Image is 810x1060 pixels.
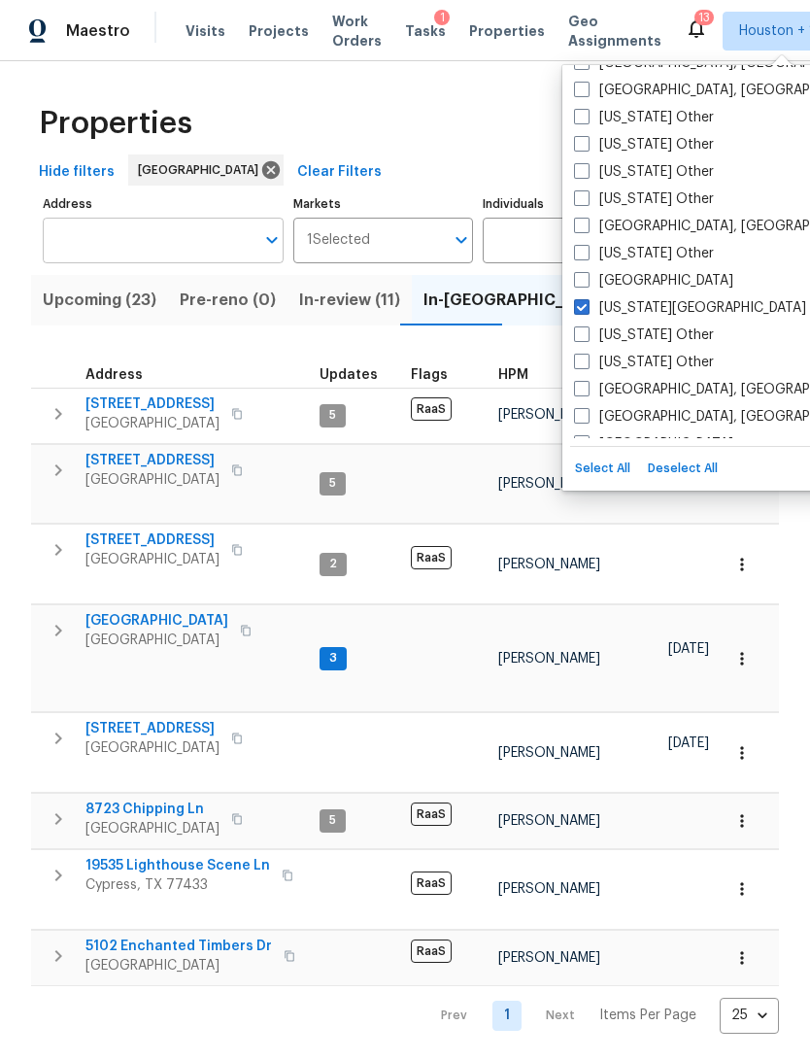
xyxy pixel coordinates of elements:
span: [STREET_ADDRESS] [85,394,219,414]
span: [STREET_ADDRESS] [85,719,219,738]
div: 25 [720,990,779,1041]
div: 1 [440,8,445,27]
span: Hide filters [39,160,115,185]
div: [GEOGRAPHIC_DATA] [128,154,284,186]
button: Open [258,226,286,254]
span: Pre-reno (0) [180,287,276,314]
span: [PERSON_NAME] [498,882,600,896]
span: [PERSON_NAME] [498,477,600,491]
span: [PERSON_NAME] [498,951,600,965]
button: Clear Filters [289,154,389,190]
span: In-review (11) [299,287,400,314]
label: Markets [293,198,474,210]
span: [PERSON_NAME] [498,408,600,422]
span: [GEOGRAPHIC_DATA] [85,414,219,433]
span: Tasks [405,24,446,38]
span: 3 [321,650,345,667]
label: [US_STATE] Other [574,353,714,372]
label: [US_STATE][GEOGRAPHIC_DATA] [574,298,806,318]
span: Clear Filters [297,160,382,185]
span: Geo Assignments [568,12,661,51]
span: [DATE] [668,642,709,656]
label: [US_STATE] Other [574,162,714,182]
span: Work Orders [332,12,382,51]
a: Goto page 1 [492,1001,522,1031]
span: Projects [249,21,309,41]
label: [US_STATE] Other [574,244,714,263]
label: Individuals [483,198,603,210]
span: [PERSON_NAME] [498,746,600,760]
span: [STREET_ADDRESS] [85,530,219,550]
span: RaaS [411,546,452,569]
label: [GEOGRAPHIC_DATA] [574,271,733,291]
span: RaaS [411,872,452,895]
label: [US_STATE] Other [574,135,714,154]
button: Hide filters [31,154,122,190]
span: 5 [321,407,344,424]
label: [US_STATE] Other [574,108,714,127]
span: [PERSON_NAME] [498,814,600,828]
span: [GEOGRAPHIC_DATA] [85,631,228,650]
span: [PERSON_NAME] [498,558,600,571]
span: 5102 Enchanted Timbers Dr [85,937,272,956]
span: 8723 Chipping Ln [85,800,219,819]
span: Flags [411,368,448,382]
span: [GEOGRAPHIC_DATA] [85,738,219,758]
span: [GEOGRAPHIC_DATA] [85,611,228,631]
span: Address [85,368,143,382]
span: Upcoming (23) [43,287,156,314]
button: Open [448,226,475,254]
span: RaaS [411,397,452,421]
p: Items Per Page [599,1006,696,1025]
label: Address [43,198,284,210]
label: [US_STATE] Other [574,189,714,209]
span: RaaS [411,940,452,963]
span: 5 [321,812,344,829]
span: Updates [320,368,378,382]
span: In-[GEOGRAPHIC_DATA] (8) [423,287,637,314]
nav: Pagination Navigation [422,998,779,1034]
span: [STREET_ADDRESS] [85,451,219,470]
span: 5 [321,475,344,492]
span: Properties [469,21,545,41]
span: [GEOGRAPHIC_DATA] [85,819,219,838]
span: [GEOGRAPHIC_DATA] [85,550,219,569]
span: [GEOGRAPHIC_DATA] [85,470,219,490]
span: HPM [498,368,528,382]
span: RaaS [411,803,452,826]
span: 2 [321,556,345,572]
span: Properties [39,114,192,133]
span: [GEOGRAPHIC_DATA] [85,956,272,975]
span: [PERSON_NAME] [498,652,600,666]
span: 19535 Lighthouse Scene Ln [85,856,270,875]
span: Maestro [66,21,130,41]
label: [GEOGRAPHIC_DATA] [574,434,733,454]
button: Select All [570,455,635,483]
label: [US_STATE] Other [574,325,714,345]
span: [DATE] [668,736,709,750]
span: [GEOGRAPHIC_DATA] [138,160,266,180]
div: 13 [698,8,710,27]
button: Deselect All [643,455,723,483]
span: Cypress, TX 77433 [85,875,270,895]
span: Visits [186,21,225,41]
span: 1 Selected [307,232,370,249]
